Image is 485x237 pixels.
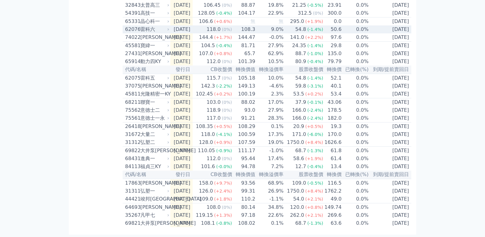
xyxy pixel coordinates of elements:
div: 59.8 [294,82,307,90]
td: [DATE] [369,122,411,131]
div: 88.7 [294,50,307,57]
div: 54.8 [294,74,307,82]
td: [DATE] [369,33,411,42]
th: 已轉換(%) [342,66,369,74]
div: 31312 [125,139,139,146]
div: 84113 [125,163,139,170]
td: [DATE] [369,163,411,171]
div: 171.0 [291,131,307,138]
td: [DATE] [369,25,411,33]
div: 80.9 [294,58,307,65]
span: (+0.2%) [214,92,232,96]
th: 代碼/名稱 [123,171,170,179]
td: 0.0% [342,138,369,147]
td: 182.0 [323,114,342,122]
td: 107.59 [232,138,256,147]
td: -4.6% [256,82,284,90]
td: [DATE] [170,106,193,114]
span: (0%) [222,3,232,8]
th: 轉換價值 [232,66,256,74]
div: 動力四KY [140,58,168,65]
td: [DATE] [369,138,411,147]
div: 102.45 [194,90,214,98]
td: 1762.2 [323,187,342,195]
div: 37.9 [294,99,307,106]
td: 10.5% [256,58,284,66]
span: (-1.0%) [307,51,323,56]
div: 68.7 [294,147,307,154]
th: 轉換價值 [232,171,256,179]
div: 68211 [125,99,139,106]
div: 75562 [125,107,139,114]
div: [PERSON_NAME] [140,179,168,187]
td: [DATE] [369,106,411,114]
span: (+8.4%) [305,140,323,145]
td: 149.13 [232,82,256,90]
th: CB收盤價 [193,66,232,74]
div: 17863 [125,179,139,187]
td: [DATE] [369,195,411,203]
td: [DATE] [170,98,193,107]
span: (+0.8%) [214,51,232,56]
div: 115.7 [205,74,222,82]
span: 無 [279,18,283,24]
span: (-0.4%) [216,11,232,16]
div: 166.0 [291,115,307,122]
td: 0.0% [342,33,369,42]
td: [DATE] [369,155,411,163]
span: (+0.5%) [214,124,232,129]
td: 0.0% [342,155,369,163]
div: 31311 [125,187,139,195]
div: 12.7 [294,163,307,170]
th: 代碼/名稱 [123,66,170,74]
td: 149.74 [323,203,342,212]
td: 2.3% [256,90,284,98]
div: [PERSON_NAME] [140,34,168,41]
td: [DATE] [369,90,411,98]
span: (-0.5%) [307,181,323,186]
td: [DATE] [170,25,193,33]
th: 到期/提前賣回日 [369,66,411,74]
span: (-6.0%) [307,132,323,137]
td: 0.0 [323,17,342,26]
div: 126.0 [198,187,214,195]
div: [PERSON_NAME] [140,123,168,130]
div: 雷科六 [140,26,168,33]
td: 0.0% [342,106,369,114]
div: 32843 [125,2,139,9]
td: 0.0% [342,195,369,203]
td: [DATE] [369,58,411,66]
td: 0.1% [256,122,284,131]
div: 27431 [125,50,139,57]
td: 111.17 [232,147,256,155]
td: [DATE] [369,179,411,187]
div: 118.9 [205,107,222,114]
span: (+2.2%) [305,35,323,40]
div: 106.6 [198,18,214,25]
div: 聯寶一 [140,99,168,106]
td: 0.0% [342,130,369,138]
td: [DATE] [369,74,411,82]
td: [DATE] [369,187,411,195]
td: 0.0% [342,147,369,155]
span: (0%) [222,100,232,105]
td: [DATE] [170,147,193,155]
span: (-0.5%) [307,3,323,8]
td: 0.0% [342,122,369,131]
td: [DATE] [170,74,193,82]
div: 69822 [125,147,139,154]
div: 110.05 [197,147,216,154]
td: [DATE] [170,42,193,50]
div: 108.35 [194,123,214,130]
div: 24.35 [291,42,307,49]
div: 20.9 [292,123,305,130]
span: (+2.1%) [305,197,323,201]
td: 7.2% [256,163,284,171]
div: 進典一 [140,155,168,162]
div: 109.0 [291,179,307,187]
div: 107.0 [198,50,214,57]
span: (-0.9%) [216,148,232,153]
td: 43.06 [323,98,342,107]
span: (0%) [222,76,232,81]
td: 65.7 [232,50,256,58]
